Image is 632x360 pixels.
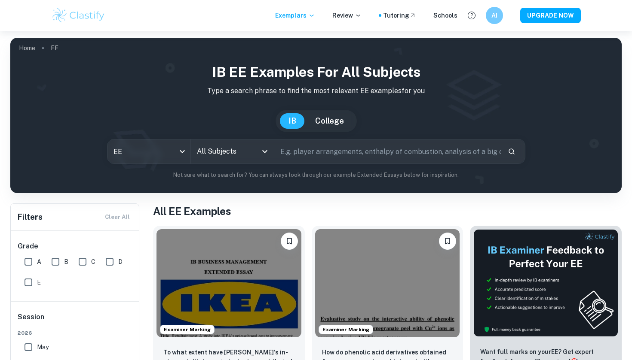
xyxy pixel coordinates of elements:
[18,312,133,329] h6: Session
[439,233,456,250] button: Bookmark
[280,113,305,129] button: IB
[520,8,581,23] button: UPGRADE NOW
[37,278,41,287] span: E
[473,229,618,337] img: Thumbnail
[17,62,615,82] h1: IB EE examples for all subjects
[274,139,501,163] input: E.g. player arrangements, enthalpy of combustion, analysis of a big city...
[37,257,41,266] span: A
[153,203,622,219] h1: All EE Examples
[504,144,519,159] button: Search
[319,326,373,333] span: Examiner Marking
[18,241,133,251] h6: Grade
[18,329,133,337] span: 2026
[37,342,49,352] span: May
[156,229,301,337] img: Business and Management EE example thumbnail: To what extent have IKEA's in-store reta
[91,257,95,266] span: C
[118,257,123,266] span: D
[51,7,106,24] img: Clastify logo
[10,38,622,193] img: profile cover
[490,11,500,20] h6: AI
[275,11,315,20] p: Exemplars
[18,211,43,223] h6: Filters
[259,145,271,157] button: Open
[17,171,615,179] p: Not sure what to search for? You can always look through our example Extended Essays below for in...
[19,42,35,54] a: Home
[307,113,353,129] button: College
[433,11,457,20] a: Schools
[51,43,58,53] p: EE
[486,7,503,24] button: AI
[464,8,479,23] button: Help and Feedback
[281,233,298,250] button: Bookmark
[17,86,615,96] p: Type a search phrase to find the most relevant EE examples for you
[160,326,214,333] span: Examiner Marking
[315,229,460,337] img: Chemistry EE example thumbnail: How do phenolic acid derivatives obtaine
[107,139,190,163] div: EE
[332,11,362,20] p: Review
[383,11,416,20] a: Tutoring
[64,257,68,266] span: B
